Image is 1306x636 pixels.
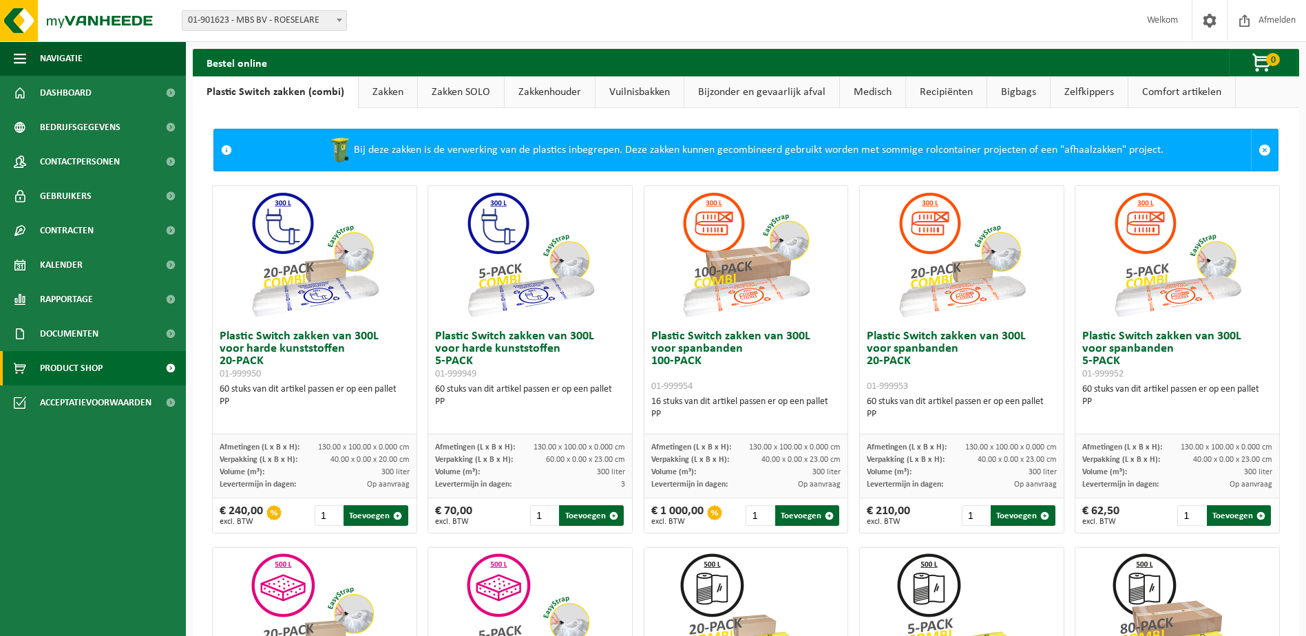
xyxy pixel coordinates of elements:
span: Documenten [40,317,98,351]
img: 01-999953 [893,186,1031,324]
a: Zakkenhouder [505,76,595,108]
span: Afmetingen (L x B x H): [651,443,731,452]
div: Bij deze zakken is de verwerking van de plastics inbegrepen. Deze zakken kunnen gecombineerd gebr... [239,129,1251,171]
span: Verpakking (L x B x H): [867,456,945,464]
a: Recipiënten [906,76,987,108]
span: Afmetingen (L x B x H): [867,443,947,452]
div: 60 stuks van dit artikel passen er op een pallet [1082,383,1272,408]
span: 40.00 x 0.00 x 23.00 cm [978,456,1057,464]
div: € 240,00 [220,505,263,526]
img: 01-999949 [461,186,599,324]
span: excl. BTW [867,518,910,526]
a: Zelfkippers [1051,76,1128,108]
h3: Plastic Switch zakken van 300L voor spanbanden 5-PACK [1082,330,1272,380]
span: Levertermijn in dagen: [435,480,512,489]
input: 1 [1177,505,1205,526]
a: Bigbags [987,76,1050,108]
img: 01-999950 [246,186,383,324]
span: 300 liter [812,468,841,476]
span: 130.00 x 100.00 x 0.000 cm [534,443,625,452]
button: Toevoegen [344,505,408,526]
a: Sluit melding [1251,129,1278,171]
span: Afmetingen (L x B x H): [435,443,515,452]
span: Verpakking (L x B x H): [651,456,729,464]
span: Afmetingen (L x B x H): [220,443,299,452]
input: 1 [315,505,342,526]
span: excl. BTW [435,518,472,526]
input: 1 [746,505,773,526]
div: PP [651,408,841,421]
a: Zakken SOLO [418,76,504,108]
span: Kalender [40,248,83,282]
span: 01-999950 [220,369,261,379]
span: Op aanvraag [798,480,841,489]
span: Contracten [40,213,94,248]
span: Volume (m³): [435,468,480,476]
div: 60 stuks van dit artikel passen er op een pallet [220,383,410,408]
div: 16 stuks van dit artikel passen er op een pallet [651,396,841,421]
input: 1 [530,505,558,526]
span: 300 liter [381,468,410,476]
h2: Bestel online [193,49,281,76]
span: Bedrijfsgegevens [40,110,120,145]
span: 300 liter [597,468,625,476]
span: 0 [1266,53,1280,66]
span: Contactpersonen [40,145,120,179]
span: 130.00 x 100.00 x 0.000 cm [318,443,410,452]
div: 60 stuks van dit artikel passen er op een pallet [435,383,625,408]
span: Verpakking (L x B x H): [220,456,297,464]
span: 01-901623 - MBS BV - ROESELARE [182,10,347,31]
span: Rapportage [40,282,93,317]
h3: Plastic Switch zakken van 300L voor spanbanden 100-PACK [651,330,841,392]
span: excl. BTW [1082,518,1119,526]
div: € 70,00 [435,505,472,526]
span: Navigatie [40,41,83,76]
button: Toevoegen [1207,505,1271,526]
div: PP [867,408,1057,421]
span: 130.00 x 100.00 x 0.000 cm [965,443,1057,452]
span: Afmetingen (L x B x H): [1082,443,1162,452]
a: Zakken [359,76,417,108]
span: Volume (m³): [651,468,696,476]
img: 01-999952 [1108,186,1246,324]
div: 60 stuks van dit artikel passen er op een pallet [867,396,1057,421]
span: Levertermijn in dagen: [220,480,296,489]
button: Toevoegen [775,505,839,526]
button: Toevoegen [991,505,1055,526]
span: Op aanvraag [1230,480,1272,489]
span: Volume (m³): [1082,468,1127,476]
span: 01-999954 [651,381,693,392]
span: Volume (m³): [220,468,264,476]
button: 0 [1229,49,1298,76]
a: Bijzonder en gevaarlijk afval [684,76,839,108]
span: 40.00 x 0.00 x 20.00 cm [330,456,410,464]
span: 3 [621,480,625,489]
span: Product Shop [40,351,103,385]
span: Gebruikers [40,179,92,213]
span: 40.00 x 0.00 x 23.00 cm [1193,456,1272,464]
img: 01-999954 [677,186,814,324]
div: € 62,50 [1082,505,1119,526]
span: 01-999952 [1082,369,1124,379]
span: Op aanvraag [367,480,410,489]
h3: Plastic Switch zakken van 300L voor spanbanden 20-PACK [867,330,1057,392]
span: 01-901623 - MBS BV - ROESELARE [182,11,346,30]
span: Verpakking (L x B x H): [435,456,513,464]
button: Toevoegen [559,505,623,526]
h3: Plastic Switch zakken van 300L voor harde kunststoffen 20-PACK [220,330,410,380]
span: 300 liter [1244,468,1272,476]
span: excl. BTW [651,518,704,526]
span: 130.00 x 100.00 x 0.000 cm [749,443,841,452]
span: 60.00 x 0.00 x 23.00 cm [546,456,625,464]
img: WB-0240-HPE-GN-50.png [326,136,354,164]
span: 130.00 x 100.00 x 0.000 cm [1181,443,1272,452]
a: Vuilnisbakken [596,76,684,108]
a: Plastic Switch zakken (combi) [193,76,358,108]
div: € 1 000,00 [651,505,704,526]
span: Volume (m³): [867,468,912,476]
span: Dashboard [40,76,92,110]
span: Levertermijn in dagen: [1082,480,1159,489]
span: Levertermijn in dagen: [867,480,943,489]
div: PP [1082,396,1272,408]
a: Medisch [840,76,905,108]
